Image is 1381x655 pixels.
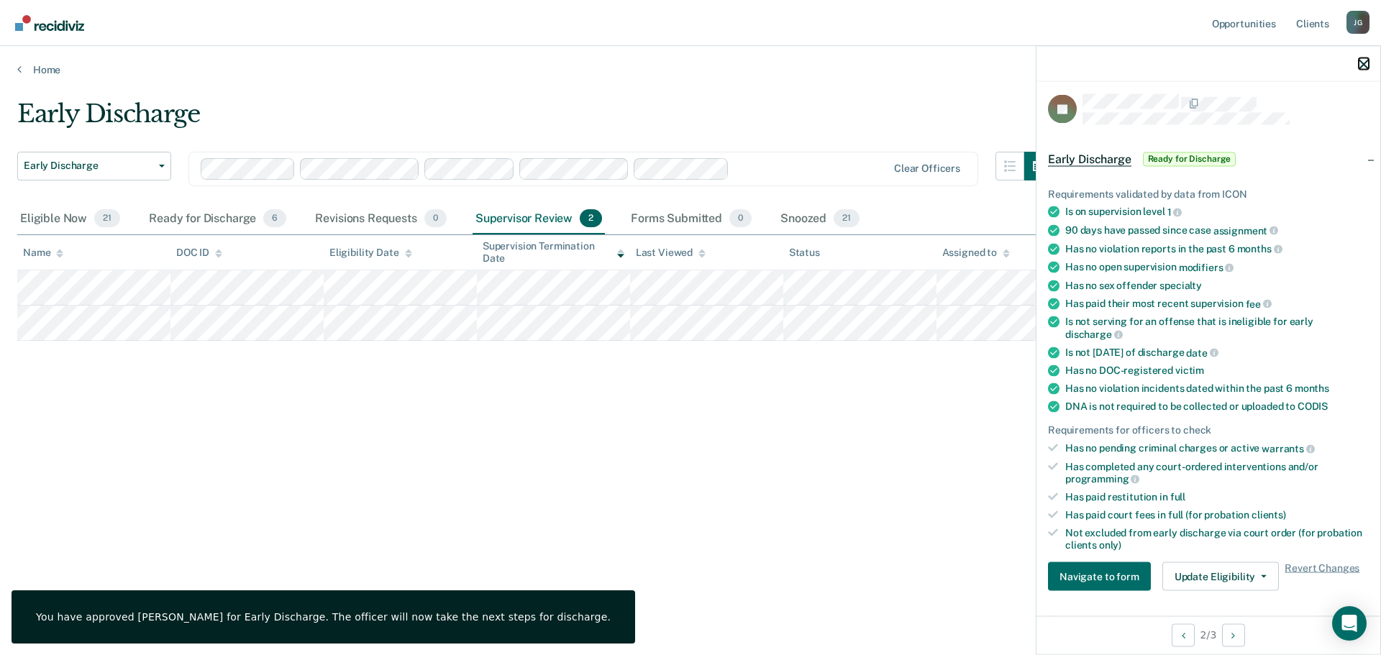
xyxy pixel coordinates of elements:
button: Next Opportunity [1222,623,1245,646]
span: warrants [1262,442,1315,454]
a: Home [17,63,1364,76]
div: Revisions Requests [312,203,449,235]
button: Update Eligibility [1162,562,1279,591]
div: Supervisor Review [473,203,606,235]
div: Eligible Now [17,203,123,235]
span: specialty [1159,279,1202,290]
a: Navigate to form link [1048,562,1157,591]
div: Clear officers [894,162,960,175]
div: J G [1346,11,1369,34]
div: Has no violation incidents dated within the past 6 [1065,383,1369,395]
span: Early Discharge [1048,152,1131,166]
div: Early DischargeReady for Discharge [1036,136,1380,182]
span: Revert Changes [1285,562,1359,591]
span: 2 [580,209,602,228]
div: Is not [DATE] of discharge [1065,346,1369,359]
span: victim [1175,365,1204,376]
button: Profile dropdown button [1346,11,1369,34]
div: Has no DOC-registered [1065,365,1369,377]
span: date [1186,347,1218,358]
div: Has completed any court-ordered interventions and/or [1065,460,1369,485]
div: Requirements for officers to check [1048,424,1369,436]
div: Name [23,247,63,259]
div: 90 days have passed since case [1065,224,1369,237]
div: Has no sex offender [1065,279,1369,291]
span: fee [1246,298,1272,309]
div: Early Discharge [17,99,1053,140]
div: Has paid their most recent supervision [1065,297,1369,310]
span: 21 [94,209,120,228]
span: discharge [1065,328,1123,339]
span: modifiers [1179,261,1234,272]
div: You have approved [PERSON_NAME] for Early Discharge. The officer will now take the next steps for... [36,610,611,623]
button: Navigate to form [1048,562,1151,591]
span: full [1170,491,1185,503]
div: Snoozed [778,203,862,235]
div: Has no pending criminal charges or active [1065,442,1369,455]
div: Has no open supervision [1065,261,1369,274]
div: Ready for Discharge [146,203,289,235]
span: only) [1099,539,1121,550]
dt: Supervision [1048,614,1369,626]
span: months [1295,383,1329,394]
div: Forms Submitted [628,203,755,235]
div: Assigned to [942,247,1010,259]
div: Status [789,247,820,259]
div: Last Viewed [636,247,706,259]
div: Requirements validated by data from ICON [1048,188,1369,200]
div: Supervision Termination Date [483,240,624,265]
img: Recidiviz [15,15,84,31]
span: 1 [1167,206,1182,218]
div: Has no violation reports in the past 6 [1065,242,1369,255]
span: clients) [1252,508,1286,520]
span: CODIS [1298,400,1328,412]
span: 0 [424,209,447,228]
div: Eligibility Date [329,247,412,259]
span: Early Discharge [24,160,153,172]
span: months [1237,243,1282,255]
span: Ready for Discharge [1143,152,1236,166]
div: Is not serving for an offense that is ineligible for early [1065,316,1369,340]
span: 21 [834,209,860,228]
div: Is on supervision level [1065,206,1369,219]
span: 6 [263,209,286,228]
div: Has paid restitution in [1065,491,1369,503]
span: programming [1065,473,1139,485]
div: DNA is not required to be collected or uploaded to [1065,400,1369,413]
div: 2 / 3 [1036,615,1380,654]
button: Previous Opportunity [1172,623,1195,646]
div: Open Intercom Messenger [1332,606,1367,641]
div: Not excluded from early discharge via court order (for probation clients [1065,526,1369,551]
span: 0 [729,209,752,228]
div: DOC ID [176,247,222,259]
span: assignment [1213,224,1278,236]
div: Has paid court fees in full (for probation [1065,508,1369,521]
